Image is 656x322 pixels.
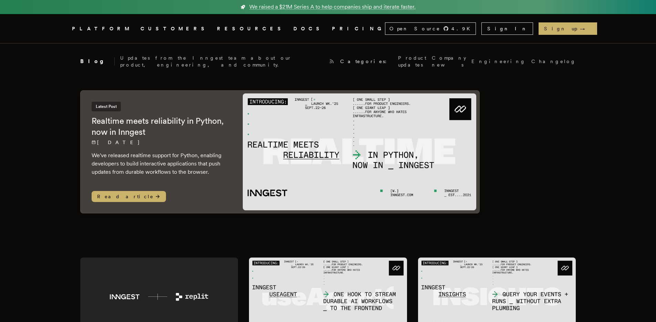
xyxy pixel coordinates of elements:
button: RESOURCES [217,24,285,33]
p: We've released realtime support for Python, enabling developers to build interactive applications... [92,151,229,176]
span: 4.9 K [451,25,474,32]
p: [DATE] [92,139,229,146]
span: Open Source [389,25,440,32]
span: Latest Post [92,102,121,111]
a: Company news [432,54,466,68]
a: PRICING [332,24,385,33]
a: Product updates [398,54,426,68]
img: Featured image for Realtime meets reliability in Python, now in Inngest blog post [243,93,477,210]
span: Read article [92,191,166,202]
a: Sign In [481,22,533,35]
a: Sign up [539,22,597,35]
span: Categories: [340,58,393,65]
button: PLATFORM [72,24,132,33]
a: CUSTOMERS [140,24,209,33]
a: Engineering [471,58,526,65]
a: Latest PostRealtime meets reliability in Python, now in Inngest[DATE] We've released realtime sup... [80,90,480,213]
h2: Realtime meets reliability in Python, now in Inngest [92,115,229,138]
nav: Global [53,14,604,43]
p: Updates from the Inngest team about our product, engineering, and community. [120,54,324,68]
a: DOCS [293,24,324,33]
a: Changelog [531,58,576,65]
span: We raised a $21M Series A to help companies ship and iterate faster. [249,3,416,11]
span: → [580,25,592,32]
h2: Blog [80,57,115,66]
